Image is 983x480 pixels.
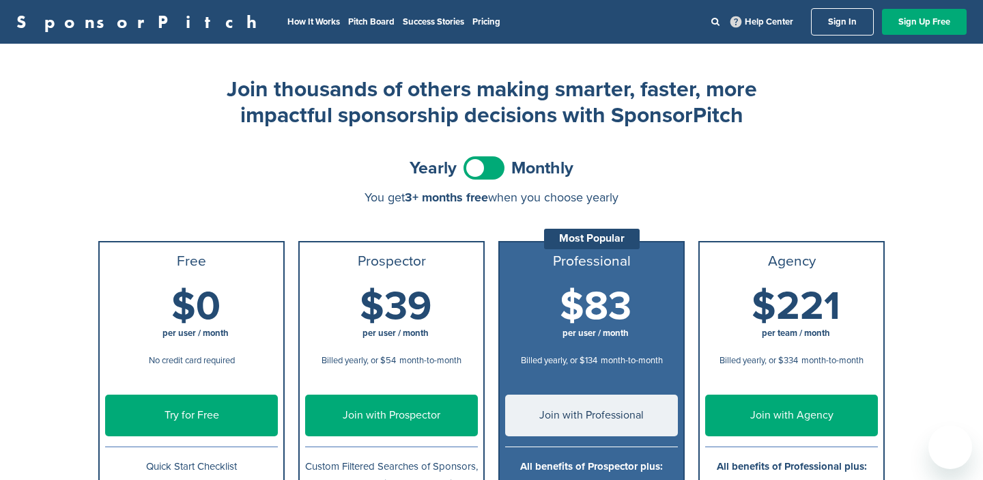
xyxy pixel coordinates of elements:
[105,253,278,270] h3: Free
[362,328,429,339] span: per user / month
[801,355,864,366] span: month-to-month
[928,425,972,469] iframe: Button to launch messaging window
[811,8,874,36] a: Sign In
[322,355,396,366] span: Billed yearly, or $54
[105,458,278,475] p: Quick Start Checklist
[403,16,464,27] a: Success Stories
[305,395,478,436] a: Join with Prospector
[505,395,678,436] a: Join with Professional
[560,283,631,330] span: $83
[705,253,878,270] h3: Agency
[720,355,798,366] span: Billed yearly, or $334
[717,460,867,472] b: All benefits of Professional plus:
[16,13,266,31] a: SponsorPitch
[520,460,663,472] b: All benefits of Prospector plus:
[752,283,840,330] span: $221
[105,395,278,436] a: Try for Free
[601,355,663,366] span: month-to-month
[218,76,765,129] h2: Join thousands of others making smarter, faster, more impactful sponsorship decisions with Sponso...
[399,355,461,366] span: month-to-month
[348,16,395,27] a: Pitch Board
[162,328,229,339] span: per user / month
[171,283,220,330] span: $0
[728,14,796,30] a: Help Center
[405,190,488,205] span: 3+ months free
[544,229,640,249] div: Most Popular
[521,355,597,366] span: Billed yearly, or $134
[882,9,967,35] a: Sign Up Free
[410,160,457,177] span: Yearly
[705,395,878,436] a: Join with Agency
[360,283,431,330] span: $39
[149,355,235,366] span: No credit card required
[762,328,830,339] span: per team / month
[98,190,885,204] div: You get when you choose yearly
[472,16,500,27] a: Pricing
[305,253,478,270] h3: Prospector
[505,253,678,270] h3: Professional
[562,328,629,339] span: per user / month
[511,160,573,177] span: Monthly
[287,16,340,27] a: How It Works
